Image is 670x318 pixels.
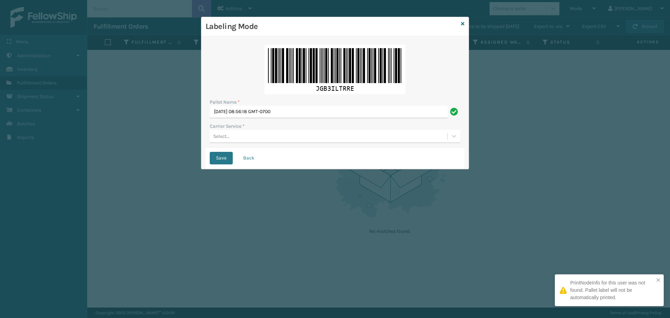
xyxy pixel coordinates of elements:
[570,279,654,301] div: PrintNodeInfo for this user was not found. Pallet label will not be automatically printed.
[213,133,230,140] div: Select...
[210,98,240,106] label: Pallet Name
[206,21,458,32] h3: Labeling Mode
[237,152,261,164] button: Back
[210,123,245,130] label: Carrier Service
[210,152,233,164] button: Save
[265,45,405,94] img: OV7QhwAAAAZJREFUAwCnxh6BvQIsSQAAAABJRU5ErkJggg==
[656,277,661,284] button: close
